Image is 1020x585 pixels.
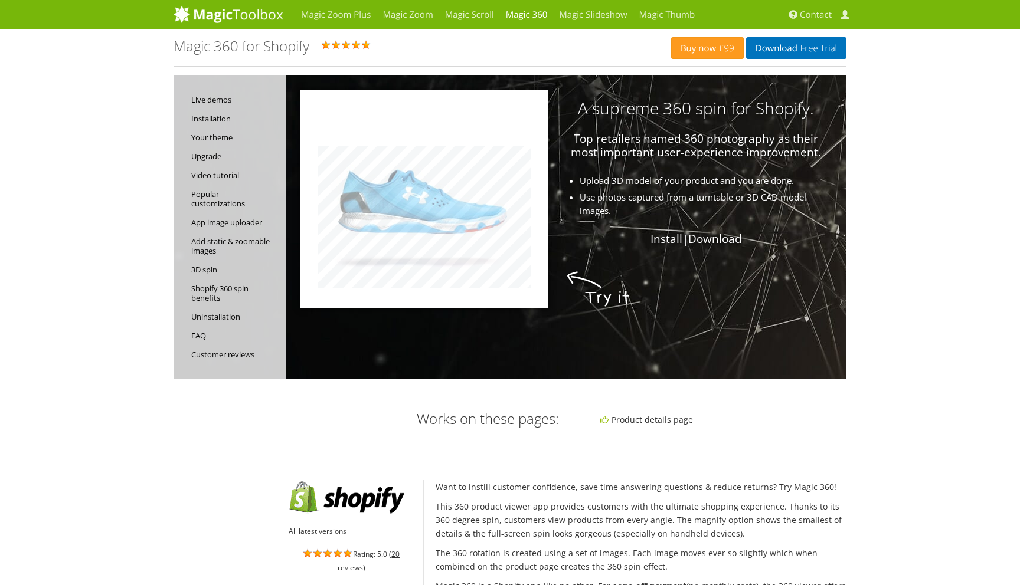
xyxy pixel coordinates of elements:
[191,307,280,326] a: Uninstallation
[289,411,559,426] h3: Works on these pages:
[191,128,280,147] a: Your theme
[289,524,414,538] ul: All latest versions
[191,213,280,232] a: App image uploader
[436,480,846,494] p: Want to instill customer confidence, save time answering questions & reduce returns? Try Magic 360!
[174,5,283,23] img: MagicToolbox.com - Image tools for your website
[191,260,280,279] a: 3D spin
[191,166,280,185] a: Video tutorial
[286,99,823,117] h3: A supreme 360 spin for Shopify.
[436,499,846,540] p: This 360 product viewer app provides customers with the ultimate shopping experience. Thanks to i...
[286,232,823,246] p: |
[174,38,309,54] h1: Magic 360 for Shopify
[191,345,280,364] a: Customer reviews
[320,174,833,188] li: Upload 3D model of your product and you are done.
[671,37,744,59] a: Buy now£99
[191,279,280,307] a: Shopify 360 spin benefits
[191,185,280,213] a: Popular customizations
[600,413,845,426] li: Product details page
[436,546,846,573] p: The 360 rotation is created using a set of images. Each image moves ever so slightly which when c...
[191,90,280,109] a: Live demos
[191,326,280,345] a: FAQ
[800,9,832,21] span: Contact
[320,190,833,218] li: Use photos captured from a turntable or 3D CAD model images.
[174,38,671,57] div: Rating: 5.0 ( )
[191,109,280,128] a: Installation
[688,231,742,247] a: Download
[289,547,414,574] div: Rating: 5.0 ( )
[191,147,280,166] a: Upgrade
[797,44,837,53] span: Free Trial
[650,231,682,247] a: Install
[746,37,846,59] a: DownloadFree Trial
[191,232,280,260] a: Add static & zoomable images
[286,132,823,159] p: Top retailers named 360 photography as their most important user-experience improvement.
[716,44,734,53] span: £99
